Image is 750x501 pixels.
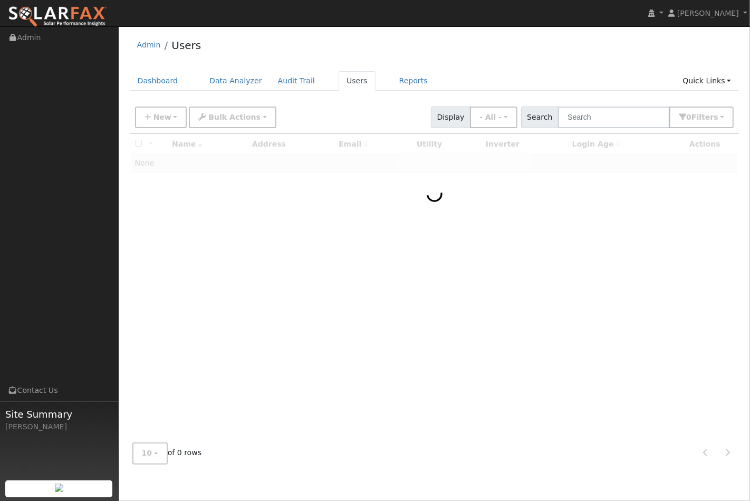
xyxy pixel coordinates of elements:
[132,442,168,464] button: 10
[391,71,436,91] a: Reports
[339,71,376,91] a: Users
[714,113,718,121] span: s
[669,107,734,128] button: 0Filters
[431,107,470,128] span: Display
[5,407,113,421] span: Site Summary
[153,113,171,121] span: New
[142,449,152,457] span: 10
[135,107,187,128] button: New
[675,71,739,91] a: Quick Links
[137,41,161,49] a: Admin
[270,71,323,91] a: Audit Trail
[130,71,186,91] a: Dashboard
[171,39,201,52] a: Users
[8,6,107,28] img: SolarFax
[55,484,63,492] img: retrieve
[5,421,113,432] div: [PERSON_NAME]
[691,113,718,121] span: Filter
[677,9,739,17] span: [PERSON_NAME]
[132,442,202,464] span: of 0 rows
[521,107,559,128] span: Search
[201,71,270,91] a: Data Analyzer
[189,107,276,128] button: Bulk Actions
[470,107,517,128] button: - All -
[558,107,670,128] input: Search
[208,113,261,121] span: Bulk Actions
